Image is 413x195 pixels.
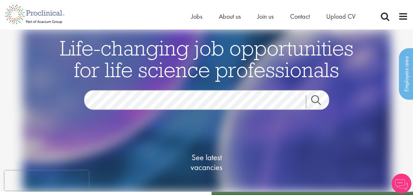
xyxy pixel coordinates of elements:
a: Jobs [191,12,202,21]
img: Chatbot [392,174,411,193]
a: Join us [257,12,274,21]
img: candidate home [22,30,391,192]
a: Job search submit button [306,95,334,108]
span: Life-changing job opportunities for life science professionals [60,34,354,82]
span: See latest vacancies [174,152,240,172]
a: Upload CV [326,12,356,21]
a: About us [219,12,241,21]
a: Contact [290,12,310,21]
iframe: reCAPTCHA [5,171,89,190]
